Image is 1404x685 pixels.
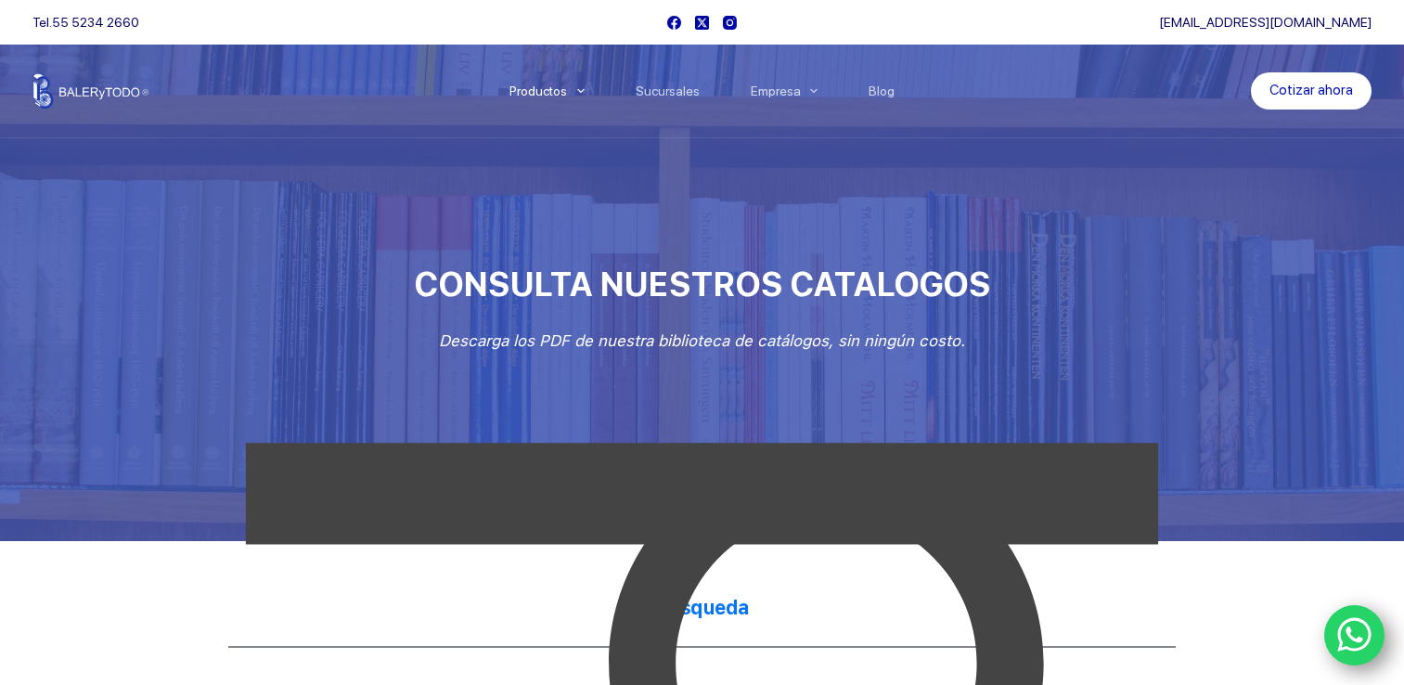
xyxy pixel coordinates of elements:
[1159,15,1372,30] a: [EMAIL_ADDRESS][DOMAIN_NAME]
[1324,605,1385,666] a: WhatsApp
[32,73,148,109] img: Balerytodo
[695,16,709,30] a: X (Twitter)
[723,16,737,30] a: Instagram
[52,15,139,30] a: 55 5234 2660
[667,16,681,30] a: Facebook
[32,15,139,30] span: Tel.
[1251,72,1372,110] a: Cotizar ahora
[483,45,921,137] nav: Menu Principal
